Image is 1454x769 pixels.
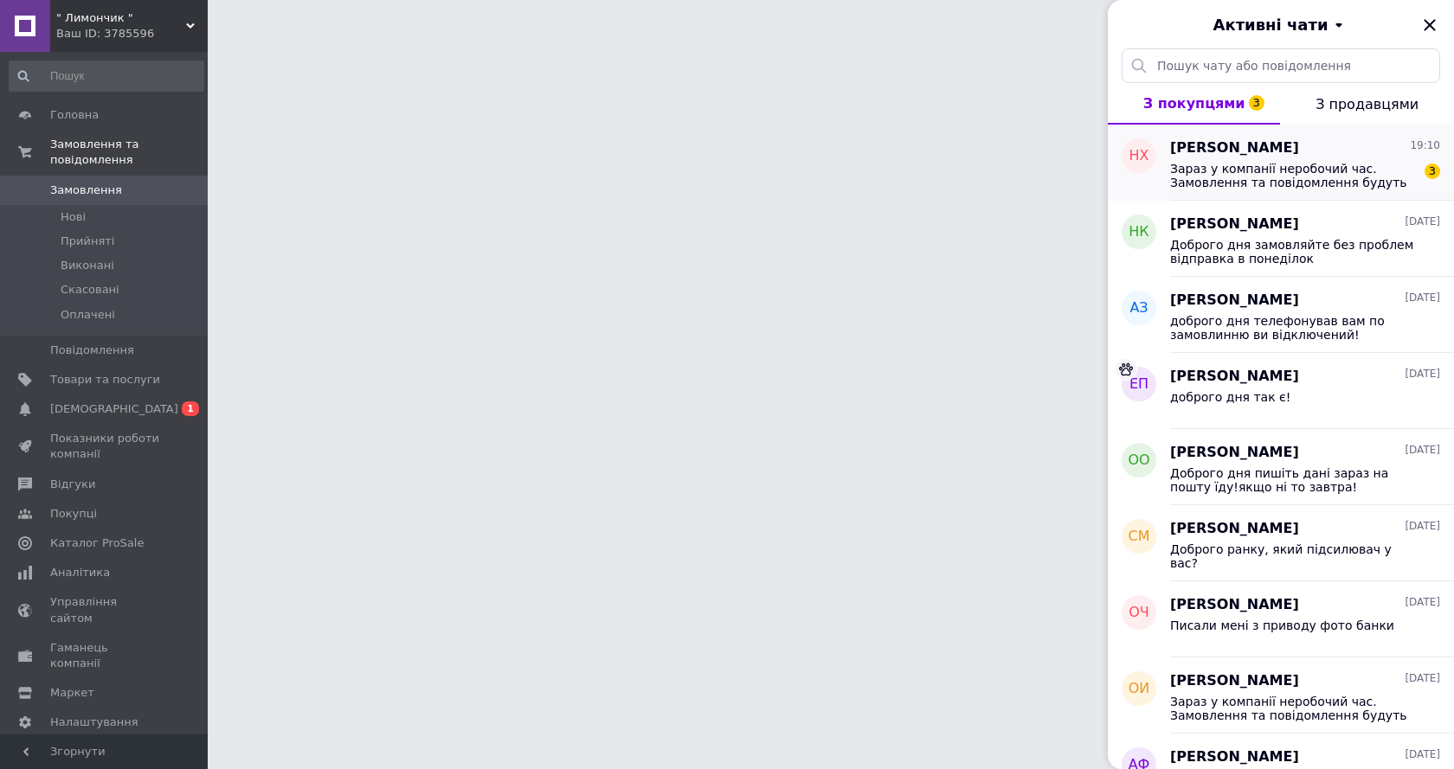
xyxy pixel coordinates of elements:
span: Нові [61,209,86,225]
span: [DATE] [1405,291,1440,305]
span: Виконані [61,258,114,273]
button: ОО[PERSON_NAME][DATE]Доброго дня пишіть дані зараз на пошту їду!якщо ні то завтра! [1108,429,1454,505]
span: См [1129,527,1150,547]
span: З покупцями [1143,95,1245,112]
span: [DATE] [1405,215,1440,229]
span: 19:10 [1410,138,1440,153]
span: Налаштування [50,715,138,730]
span: Замовлення [50,183,122,198]
button: НК[PERSON_NAME][DATE]Доброго дня замовляйте без проблем відправка в понеділок [1108,201,1454,277]
span: Оплачені [61,307,115,323]
span: Писали мені з приводу фото банки [1170,618,1394,632]
span: Відгуки [50,477,95,492]
span: [DATE] [1405,443,1440,458]
span: " Лимончик " [56,10,186,26]
span: доброго дня телефонував вам по замовлинню ви відключений! [1170,314,1416,342]
span: Активні чати [1213,14,1328,36]
span: [PERSON_NAME] [1170,671,1299,691]
span: Головна [50,107,99,123]
span: Доброго дня замовляйте без проблем відправка в понеділок [1170,238,1416,266]
input: Пошук чату або повідомлення [1122,48,1440,83]
span: [DEMOGRAPHIC_DATA] [50,401,178,417]
span: Зараз у компанії неробочий час. Замовлення та повідомлення будуть оброблені з 10:00 найближчого р... [1170,695,1416,722]
span: [PERSON_NAME] [1170,138,1299,158]
span: З продавцями [1316,96,1419,112]
span: доброго дня так є! [1170,390,1290,404]
span: Каталог ProSale [50,535,144,551]
span: Доброго ранку, який підсилювач у вас? [1170,542,1416,570]
span: АЗ [1129,298,1148,318]
span: Зараз у компанії неробочий час. Замовлення та повідомлення будуть оброблені з 10:00 найближчого р... [1170,162,1416,189]
span: [DATE] [1405,519,1440,534]
span: Доброго дня пишіть дані зараз на пошту їду!якщо ні то завтра! [1170,466,1416,494]
span: [PERSON_NAME] [1170,519,1299,539]
span: Товари та послуги [50,372,160,388]
span: Управління сайтом [50,594,160,625]
span: Гаманець компанії [50,640,160,671]
button: ЕП[PERSON_NAME][DATE]доброго дня так є! [1108,353,1454,429]
div: Ваш ID: 3785596 [56,26,208,42]
button: З продавцями [1280,83,1454,125]
span: ЕП [1129,375,1148,394]
button: ои[PERSON_NAME][DATE]Зараз у компанії неробочий час. Замовлення та повідомлення будуть оброблені ... [1108,657,1454,734]
span: Покупці [50,506,97,522]
button: Закрити [1419,15,1440,35]
span: [PERSON_NAME] [1170,367,1299,387]
button: АЗ[PERSON_NAME][DATE]доброго дня телефонував вам по замовлинню ви відключений! [1108,277,1454,353]
span: Аналітика [50,565,110,580]
span: Показники роботи компанії [50,431,160,462]
span: НК [1129,222,1148,242]
button: З покупцями3 [1108,83,1280,125]
button: НХ[PERSON_NAME]19:10Зараз у компанії неробочий час. Замовлення та повідомлення будуть оброблені з... [1108,125,1454,201]
span: Повідомлення [50,343,134,358]
span: Скасовані [61,282,119,298]
span: [PERSON_NAME] [1170,443,1299,463]
input: Пошук [9,61,204,92]
span: [PERSON_NAME] [1170,747,1299,767]
span: Маркет [50,685,94,701]
span: 3 [1425,163,1440,179]
span: Оч [1129,603,1149,623]
span: Замовлення та повідомлення [50,137,208,168]
button: См[PERSON_NAME][DATE]Доброго ранку, який підсилювач у вас? [1108,505,1454,581]
span: [DATE] [1405,671,1440,686]
span: 3 [1249,95,1264,111]
button: Активні чати [1156,14,1406,36]
button: Оч[PERSON_NAME][DATE]Писали мені з приводу фото банки [1108,581,1454,657]
span: ОО [1128,451,1149,471]
span: [PERSON_NAME] [1170,291,1299,311]
span: [PERSON_NAME] [1170,215,1299,234]
span: Прийняті [61,234,114,249]
span: [PERSON_NAME] [1170,595,1299,615]
span: [DATE] [1405,367,1440,381]
span: 1 [182,401,199,416]
span: [DATE] [1405,747,1440,762]
span: [DATE] [1405,595,1440,610]
span: ои [1129,679,1150,699]
span: НХ [1129,146,1149,166]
